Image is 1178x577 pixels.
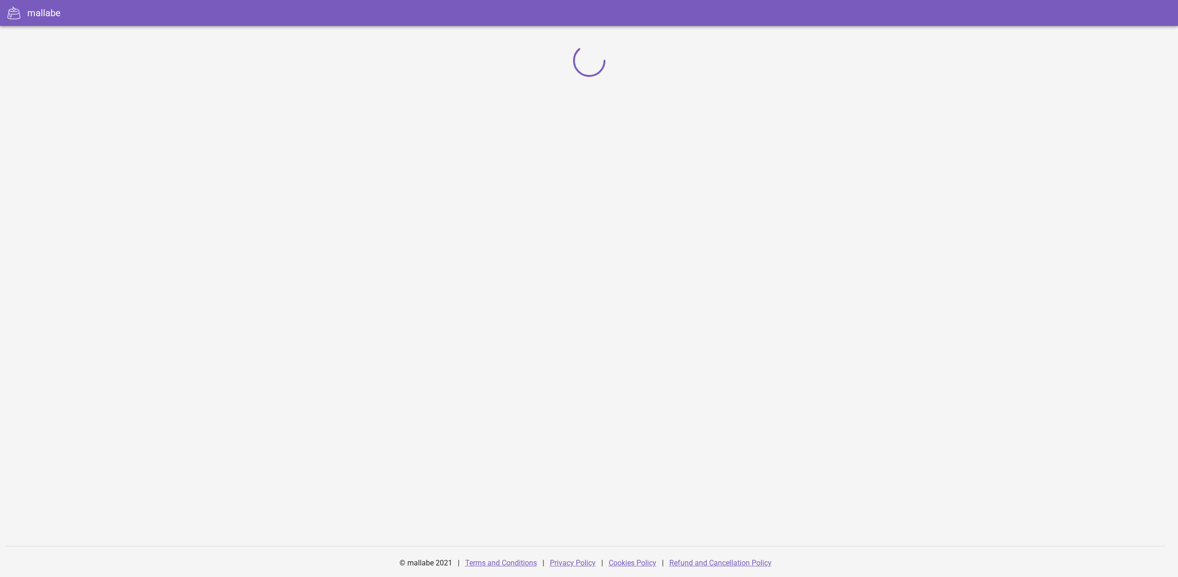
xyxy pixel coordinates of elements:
div: | [601,552,603,574]
div: © mallabe 2021 [394,552,458,574]
div: | [458,552,460,574]
a: Privacy Policy [550,558,596,567]
div: mallabe [27,6,61,20]
a: Terms and Conditions [465,558,537,567]
a: Refund and Cancellation Policy [669,558,772,567]
a: Cookies Policy [609,558,656,567]
div: | [542,552,544,574]
div: | [662,552,664,574]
